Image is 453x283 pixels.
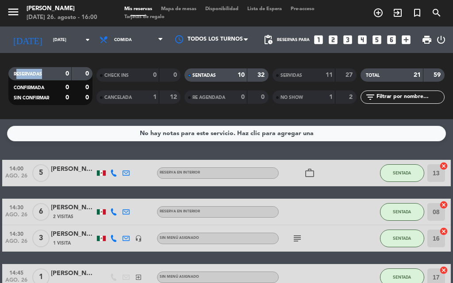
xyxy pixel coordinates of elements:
i: work_outline [304,168,315,178]
strong: 0 [85,71,91,77]
span: pending_actions [263,34,273,45]
i: looks_two [327,34,339,45]
span: 14:00 [5,163,27,173]
i: looks_5 [371,34,383,45]
span: CONFIRMADA [14,86,44,90]
i: [DATE] [7,31,49,49]
i: exit_to_app [135,274,142,281]
i: looks_3 [342,34,353,45]
i: search [431,8,442,18]
i: turned_in_not [412,8,422,18]
span: RESERVA EN INTERIOR [160,210,200,213]
span: Sin menú asignado [160,236,199,240]
i: menu [7,5,20,19]
button: menu [7,5,20,22]
input: Filtrar por nombre... [376,92,444,102]
i: cancel [439,162,448,170]
strong: 1 [153,94,157,100]
i: power_settings_new [436,34,446,45]
div: LOG OUT [436,26,446,53]
span: Reservas para [277,38,310,42]
span: SENTADAS [192,73,216,78]
span: 6 [32,203,50,221]
i: add_circle_outline [373,8,384,18]
span: CANCELADA [104,95,132,100]
strong: 11 [326,72,333,78]
span: Sin menú asignado [160,275,199,279]
span: RE AGENDADA [192,95,225,100]
button: SENTADA [380,230,424,247]
i: cancel [439,266,448,275]
strong: 10 [238,72,245,78]
strong: 12 [170,94,179,100]
span: SENTADA [393,170,411,175]
i: cancel [439,227,448,236]
div: [PERSON_NAME] [27,4,97,13]
strong: 0 [85,94,91,101]
strong: 21 [414,72,421,78]
span: 14:30 [5,202,27,212]
span: 2 Visitas [53,213,73,220]
strong: 0 [261,94,266,100]
span: SENTADA [393,275,411,279]
i: headset_mic [135,235,142,242]
span: Mis reservas [120,7,157,11]
strong: 0 [173,72,179,78]
strong: 27 [346,72,354,78]
span: Lista de Espera [243,7,286,11]
span: SIN CONFIRMAR [14,96,49,100]
i: exit_to_app [392,8,403,18]
i: subject [292,233,303,244]
span: 5 [32,164,50,182]
span: SENTADA [393,236,411,241]
div: [PERSON_NAME] [51,164,95,174]
div: [DATE] 26. agosto - 16:00 [27,13,97,22]
div: [PERSON_NAME] [51,268,95,279]
span: 14:30 [5,228,27,238]
i: add_box [400,34,412,45]
strong: 32 [257,72,266,78]
strong: 0 [85,84,91,91]
i: looks_one [313,34,324,45]
span: CHECK INS [104,73,129,78]
span: Mapa de mesas [157,7,201,11]
strong: 0 [65,71,69,77]
button: SENTADA [380,164,424,182]
span: TOTAL [366,73,380,78]
strong: 0 [241,94,245,100]
span: 14:45 [5,267,27,277]
strong: 0 [65,84,69,91]
span: Disponibilidad [201,7,243,11]
div: [PERSON_NAME] [51,203,95,213]
div: [PERSON_NAME] [51,229,95,239]
i: looks_4 [357,34,368,45]
span: 1 Visita [53,240,71,247]
span: print [422,34,432,45]
strong: 59 [434,72,442,78]
strong: 0 [65,94,69,101]
span: 3 [32,230,50,247]
button: SENTADA [380,203,424,221]
span: Tarjetas de regalo [120,15,169,19]
span: ago. 26 [5,212,27,222]
strong: 1 [329,94,333,100]
span: Pre-acceso [286,7,319,11]
strong: 2 [349,94,354,100]
span: Comida [114,38,132,42]
span: RESERVADAS [14,72,42,76]
i: cancel [439,200,448,209]
span: SENTADA [393,209,411,214]
i: looks_6 [386,34,397,45]
span: NO SHOW [280,95,303,100]
div: No hay notas para este servicio. Haz clic para agregar una [140,128,314,139]
span: RESERVA EN INTERIOR [160,171,200,174]
i: filter_list [365,92,376,102]
i: arrow_drop_down [82,34,93,45]
span: SERVIDAS [280,73,302,78]
strong: 0 [153,72,157,78]
span: ago. 26 [5,238,27,249]
span: ago. 26 [5,173,27,183]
